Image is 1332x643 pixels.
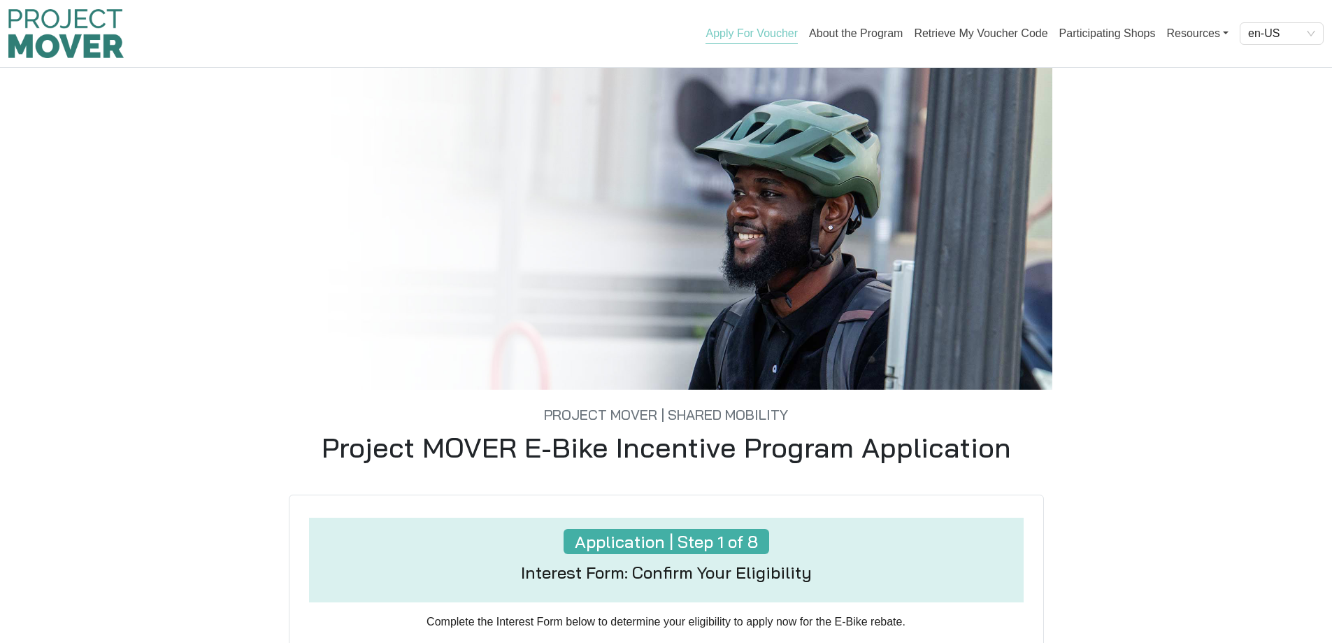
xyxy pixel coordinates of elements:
[222,390,1111,423] h5: Project MOVER | Shared Mobility
[809,27,903,39] a: About the Program
[1248,23,1315,44] span: en-US
[222,430,1111,464] h1: Project MOVER E-Bike Incentive Program Application
[8,9,124,58] img: Program logo
[222,68,1111,390] img: Consumer0.jpg
[521,563,812,583] h4: Interest Form: Confirm Your Eligibility
[706,27,798,44] a: Apply For Voucher
[914,27,1047,39] a: Retrieve My Voucher Code
[309,614,1024,630] p: Complete the Interest Form below to determine your eligibility to apply now for the E-Bike rebate.
[564,529,769,555] h4: Application | Step 1 of 8
[1166,20,1229,48] a: Resources
[1059,27,1156,39] a: Participating Shops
